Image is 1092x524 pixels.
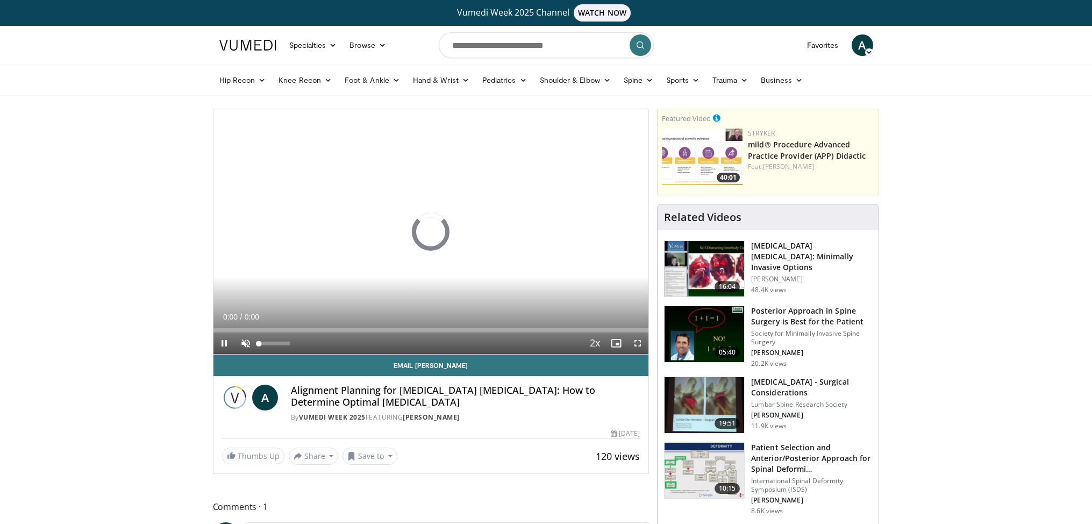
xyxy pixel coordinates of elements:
a: Vumedi Week 2025 ChannelWATCH NOW [221,4,872,22]
a: 05:40 Posterior Approach in Spine Surgery is Best for the Patient Society for Minimally Invasive ... [664,306,872,368]
a: Vumedi Week 2025 [299,413,366,422]
a: Trauma [706,69,755,91]
div: [DATE] [611,429,640,438]
a: Pediatrics [476,69,533,91]
span: 0:00 [223,313,238,321]
p: Society for Minimally Invasive Spine Surgery [751,329,872,346]
span: 40:01 [717,173,740,182]
p: [PERSON_NAME] [751,496,872,505]
a: Stryker [748,129,775,138]
p: Lumbar Spine Research Society [751,400,872,409]
h3: Patient Selection and Anterior/Posterior Approach for Spinal Deformi… [751,442,872,475]
p: International Spinal Deformity Symposium (ISDS) [751,477,872,494]
span: 0:00 [245,313,259,321]
span: 10:15 [715,483,740,494]
a: mild® Procedure Advanced Practice Provider (APP) Didactic [748,139,866,161]
span: Comments 1 [213,500,650,514]
a: Specialties [283,34,344,56]
a: Business [754,69,809,91]
button: Unmute [235,332,256,354]
h4: Alignment Planning for [MEDICAL_DATA] [MEDICAL_DATA]: How to Determine Optimal [MEDICAL_DATA] [291,385,640,408]
a: Hand & Wrist [406,69,476,91]
a: Knee Recon [272,69,338,91]
a: 40:01 [662,129,743,185]
span: 19:51 [715,418,740,429]
img: 3b6f0384-b2b2-4baa-b997-2e524ebddc4b.150x105_q85_crop-smart_upscale.jpg [665,306,744,362]
button: Enable picture-in-picture mode [605,332,627,354]
img: beefc228-5859-4966-8bc6-4c9aecbbf021.150x105_q85_crop-smart_upscale.jpg [665,443,744,499]
span: 05:40 [715,347,740,358]
h4: Related Videos [664,211,741,224]
a: [PERSON_NAME] [403,413,460,422]
div: Progress Bar [213,328,649,332]
a: Email [PERSON_NAME] [213,355,649,376]
a: 10:15 Patient Selection and Anterior/Posterior Approach for Spinal Deformi… International Spinal ... [664,442,872,515]
div: By FEATURING [291,413,640,422]
button: Share [289,448,339,465]
span: WATCH NOW [574,4,631,22]
h3: Posterior Approach in Spine Surgery is Best for the Patient [751,306,872,327]
a: Spine [617,69,660,91]
img: VuMedi Logo [219,40,276,51]
img: 9f1438f7-b5aa-4a55-ab7b-c34f90e48e66.150x105_q85_crop-smart_upscale.jpg [665,241,744,297]
video-js: Video Player [213,109,649,355]
button: Save to [342,448,397,465]
div: Feat. [748,162,874,172]
img: 4f822da0-6aaa-4e81-8821-7a3c5bb607c6.150x105_q85_crop-smart_upscale.jpg [662,129,743,185]
a: Shoulder & Elbow [533,69,617,91]
p: [PERSON_NAME] [751,275,872,284]
a: Foot & Ankle [338,69,406,91]
img: df977cbb-5756-427a-b13c-efcd69dcbbf0.150x105_q85_crop-smart_upscale.jpg [665,377,744,433]
span: / [240,313,242,321]
small: Featured Video [662,114,711,123]
p: 20.2K views [751,359,787,368]
a: 16:04 [MEDICAL_DATA] [MEDICAL_DATA]: Minimally Invasive Options [PERSON_NAME] 48.4K views [664,240,872,298]
a: Browse [343,34,392,56]
a: A [852,34,873,56]
span: 16:04 [715,281,740,292]
input: Search topics, interventions [439,32,654,58]
a: [PERSON_NAME] [763,162,814,171]
h3: [MEDICAL_DATA] - Surgical Considerations [751,377,872,398]
p: 11.9K views [751,422,787,430]
button: Fullscreen [627,332,648,354]
p: 48.4K views [751,286,787,294]
a: 19:51 [MEDICAL_DATA] - Surgical Considerations Lumbar Spine Research Society [PERSON_NAME] 11.9K ... [664,377,872,434]
a: Favorites [801,34,845,56]
span: 120 views [596,450,640,463]
a: Thumbs Up [222,448,284,464]
p: 8.6K views [751,507,783,515]
div: Volume Level [259,342,290,345]
a: Hip Recon [213,69,273,91]
button: Playback Rate [584,332,605,354]
a: Sports [660,69,706,91]
p: [PERSON_NAME] [751,349,872,357]
button: Pause [213,332,235,354]
p: [PERSON_NAME] [751,411,872,420]
h3: [MEDICAL_DATA] [MEDICAL_DATA]: Minimally Invasive Options [751,240,872,273]
a: A [252,385,278,410]
img: Vumedi Week 2025 [222,385,248,410]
